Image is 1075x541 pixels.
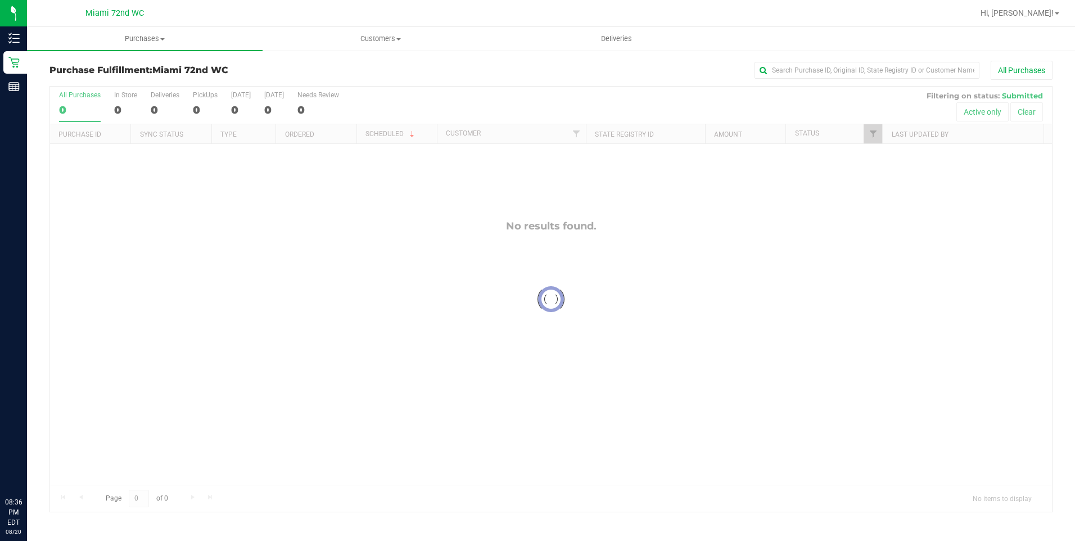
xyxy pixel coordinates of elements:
button: All Purchases [991,61,1053,80]
inline-svg: Inventory [8,33,20,44]
span: Purchases [27,34,263,44]
span: Customers [263,34,498,44]
p: 08:36 PM EDT [5,497,22,528]
span: Hi, [PERSON_NAME]! [981,8,1054,17]
p: 08/20 [5,528,22,536]
input: Search Purchase ID, Original ID, State Registry ID or Customer Name... [755,62,979,79]
iframe: Resource center [11,451,45,485]
a: Purchases [27,27,263,51]
iframe: Resource center unread badge [33,449,47,463]
span: Deliveries [586,34,647,44]
span: Miami 72nd WC [152,65,228,75]
h3: Purchase Fulfillment: [49,65,384,75]
inline-svg: Retail [8,57,20,68]
inline-svg: Reports [8,81,20,92]
a: Customers [263,27,498,51]
span: Miami 72nd WC [85,8,144,18]
a: Deliveries [499,27,734,51]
